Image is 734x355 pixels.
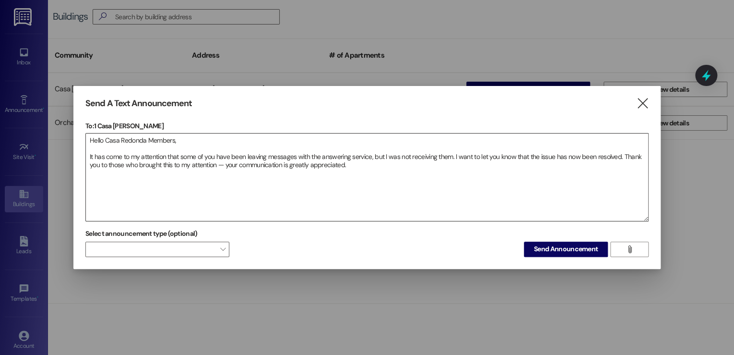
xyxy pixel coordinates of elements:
label: Select announcement type (optional) [85,226,198,241]
div: Hello Casa Redonda Members, It has come to my attention that some of you have been leaving messag... [85,133,649,221]
textarea: Hello Casa Redonda Members, It has come to my attention that some of you have been leaving messag... [86,134,648,221]
button: Send Announcement [524,242,608,257]
i:  [636,98,649,109]
i:  [626,245,633,253]
p: To: 1 Casa [PERSON_NAME] [85,121,649,131]
span: Send Announcement [534,244,598,254]
h3: Send A Text Announcement [85,98,192,109]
